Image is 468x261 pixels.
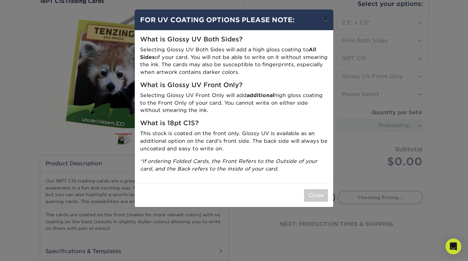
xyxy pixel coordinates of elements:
[140,15,328,25] h4: FOR UV COATING OPTIONS PLEASE NOTE:
[140,46,316,60] strong: All Sides
[140,81,328,89] h5: What is Glossy UV Front Only?
[140,130,328,152] p: This stock is coated on the front only. Glossy UV is available as an additional option on the car...
[445,238,461,254] div: Open Intercom Messenger
[140,92,328,114] p: Selecting Glossy UV Front Only will add high gloss coating to the Front Only of your card. You ca...
[247,92,274,98] strong: additional
[304,189,328,202] button: Close
[140,36,328,43] h5: What is Glossy UV Both Sides?
[140,158,317,172] i: *If ordering Folded Cards, the Front Refers to the Outside of your card, and the Back refers to t...
[140,46,328,76] p: Selecting Glossy UV Both Sides will add a high gloss coating to of your card. You will not be abl...
[140,120,328,127] h5: What is 18pt C1S?
[318,10,333,28] button: ×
